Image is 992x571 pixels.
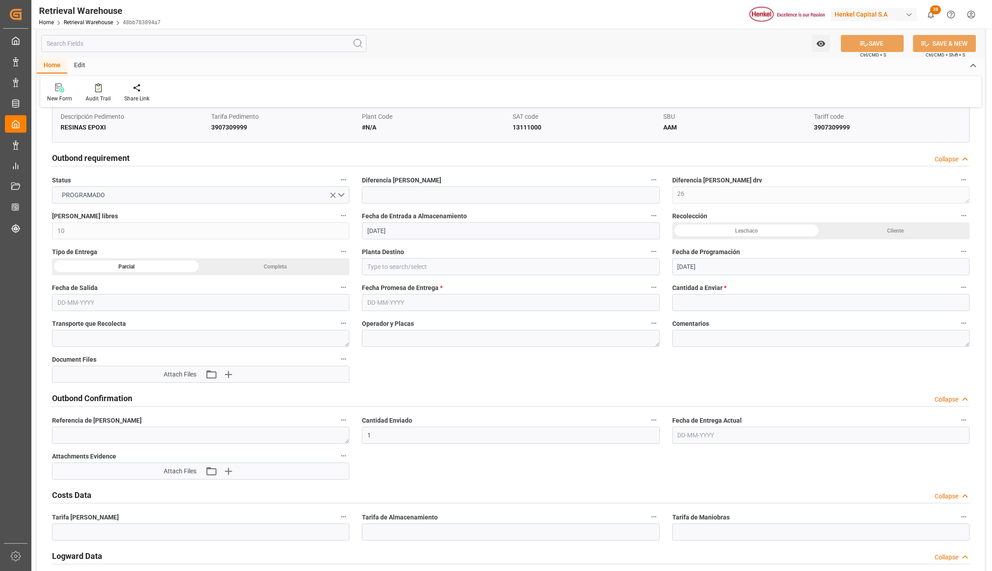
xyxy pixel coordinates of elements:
input: DD-MM-YYYY [52,294,349,311]
button: Diferencia [PERSON_NAME] [648,174,660,186]
div: Collapse [935,553,958,562]
div: Cliente [821,222,970,239]
button: Status [338,174,349,186]
button: open menu [812,35,830,52]
button: Tipo de Entrega [338,246,349,257]
span: Referencia de [PERSON_NAME] [52,416,142,425]
span: Comentarios [672,319,709,329]
span: Diferencia [PERSON_NAME] drv [672,176,762,185]
button: Recolección [958,210,970,221]
span: [PERSON_NAME] libres [52,212,118,221]
span: Ctrl/CMD + S [860,52,886,58]
button: Cantidad Enviado [648,414,660,426]
button: show 38 new notifications [921,4,941,25]
span: Attach Files [164,370,196,379]
div: Parcial [52,258,201,275]
h2: Costs Data [52,489,91,501]
span: Fecha de Salida [52,283,98,293]
button: SAVE & NEW [913,35,976,52]
div: Tariff code [814,111,962,122]
input: DD-MM-YYYY [362,294,659,311]
div: Collapse [935,492,958,501]
span: Cantidad a Enviar [672,283,727,293]
h2: Logward Data [52,550,102,562]
div: Collapse [935,155,958,164]
div: New Form [47,95,72,103]
span: 38 [930,5,941,14]
div: Tarifa Pedimento [211,111,359,122]
button: Diferencia [PERSON_NAME] drv [958,174,970,186]
span: Fecha de Entrega Actual [672,416,742,425]
div: Completa [201,258,350,275]
a: Retrieval Warehouse [64,19,113,26]
div: Leschaco [672,222,821,239]
textarea: 26 [672,186,970,203]
span: Tarifa de Almacenamiento [362,513,438,522]
button: Help Center [941,4,961,25]
button: Fecha Promesa de Entrega * [648,281,660,293]
button: Attachments Evidence [338,450,349,462]
span: Diferencia [PERSON_NAME] [362,176,441,185]
span: Cantidad Enviado [362,416,412,425]
span: Fecha de Programación [672,247,740,257]
div: Share Link [124,95,149,103]
div: SAT code [513,111,660,122]
button: Tarifa de Maniobras [958,511,970,523]
div: AAM [663,122,811,133]
button: Tarifa [PERSON_NAME] [338,511,349,523]
button: Fecha de Salida [338,281,349,293]
span: Recolección [672,212,707,221]
h2: Outbond requirement [52,152,130,164]
div: Plant Code [362,111,509,122]
span: Operador y Placas [362,319,414,329]
input: DD-MM-YYYY [672,427,970,444]
a: Home [39,19,54,26]
span: Tarifa de Maniobras [672,513,730,522]
div: 13111000 [513,122,660,133]
button: Cantidad a Enviar * [958,281,970,293]
div: Retrieval Warehouse [39,4,161,17]
span: Tarifa [PERSON_NAME] [52,513,119,522]
span: Ctrl/CMD + Shift + S [926,52,965,58]
span: Fecha de Entrada a Almacenamiento [362,212,467,221]
div: 3907309999 [211,122,359,133]
input: DD-MM-YYYY [672,258,970,275]
button: Document Files [338,353,349,365]
button: Henkel Capital S.A [831,6,921,23]
span: Status [52,176,71,185]
button: Operador y Placas [648,317,660,329]
input: Search Fields [41,35,366,52]
span: Fecha Promesa de Entrega [362,283,443,293]
button: Referencia de [PERSON_NAME] [338,414,349,426]
div: Descripción Pedimento [61,111,208,122]
input: DD-MM-YYYY [362,222,659,239]
span: PROGRAMADO [57,190,109,200]
button: [PERSON_NAME] libres [338,210,349,221]
div: Audit Trail [86,95,111,103]
div: RESINAS EPOXI [61,122,208,133]
span: Document Files [52,355,96,364]
button: SAVE [841,35,904,52]
span: Planta Destino [362,247,404,257]
span: Attachments Evidence [52,452,116,461]
h2: Outbond Confirmation [52,392,132,404]
div: SBU [663,111,811,122]
img: Henkel%20logo.jpg_1689854090.jpg [749,7,825,22]
div: Henkel Capital S.A [831,8,917,21]
button: Tarifa de Almacenamiento [648,511,660,523]
button: open menu [52,186,349,203]
button: Transporte que Recolecta [338,317,349,329]
button: Fecha de Entrega Actual [958,414,970,426]
div: Collapse [935,395,958,404]
div: Edit [67,58,92,74]
div: #N/A [362,122,509,133]
div: 3907309999 [814,122,962,133]
button: Comentarios [958,317,970,329]
span: Attach Files [164,467,196,476]
button: Planta Destino [648,246,660,257]
button: Fecha de Entrada a Almacenamiento [648,210,660,221]
div: Home [37,58,67,74]
span: Transporte que Recolecta [52,319,126,329]
span: Tipo de Entrega [52,247,97,257]
button: Fecha de Programación [958,246,970,257]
